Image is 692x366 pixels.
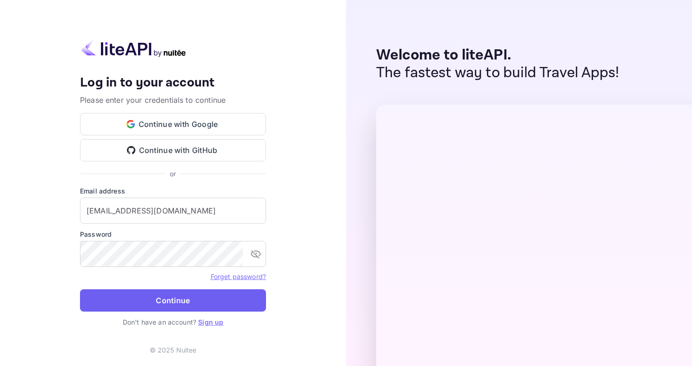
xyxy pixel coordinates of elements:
[211,272,266,281] a: Forget password?
[246,245,265,263] button: toggle password visibility
[80,317,266,327] p: Don't have an account?
[376,47,619,64] p: Welcome to liteAPI.
[80,39,187,57] img: liteapi
[198,318,223,326] a: Sign up
[80,198,266,224] input: Enter your email address
[80,289,266,312] button: Continue
[80,113,266,135] button: Continue with Google
[376,64,619,82] p: The fastest way to build Travel Apps!
[150,345,197,355] p: © 2025 Nuitee
[80,139,266,161] button: Continue with GitHub
[170,169,176,179] p: or
[80,94,266,106] p: Please enter your credentials to continue
[80,186,266,196] label: Email address
[211,273,266,280] a: Forget password?
[80,229,266,239] label: Password
[80,75,266,91] h4: Log in to your account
